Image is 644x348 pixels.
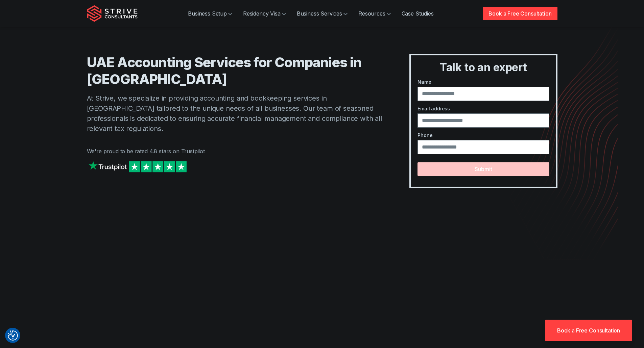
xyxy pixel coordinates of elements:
h1: UAE Accounting Services for Companies in [GEOGRAPHIC_DATA] [87,54,383,88]
button: Submit [418,162,549,176]
a: Residency Visa [238,7,291,20]
img: Strive Consultants [87,5,138,22]
label: Email address [418,105,549,112]
a: Book a Free Consultation [545,320,632,341]
p: We're proud to be rated 4.8 stars on Trustpilot [87,147,383,155]
a: Case Studies [396,7,439,20]
h3: Talk to an expert [413,61,553,74]
a: Resources [353,7,396,20]
a: Book a Free Consultation [483,7,557,20]
p: At Strive, we specialize in providing accounting and bookkeeping services in [GEOGRAPHIC_DATA] ta... [87,93,383,134]
a: Business Setup [183,7,238,20]
label: Phone [418,132,549,139]
img: Strive on Trustpilot [87,159,188,174]
button: Consent Preferences [8,330,18,341]
label: Name [418,78,549,85]
a: Business Services [291,7,353,20]
img: Revisit consent button [8,330,18,341]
